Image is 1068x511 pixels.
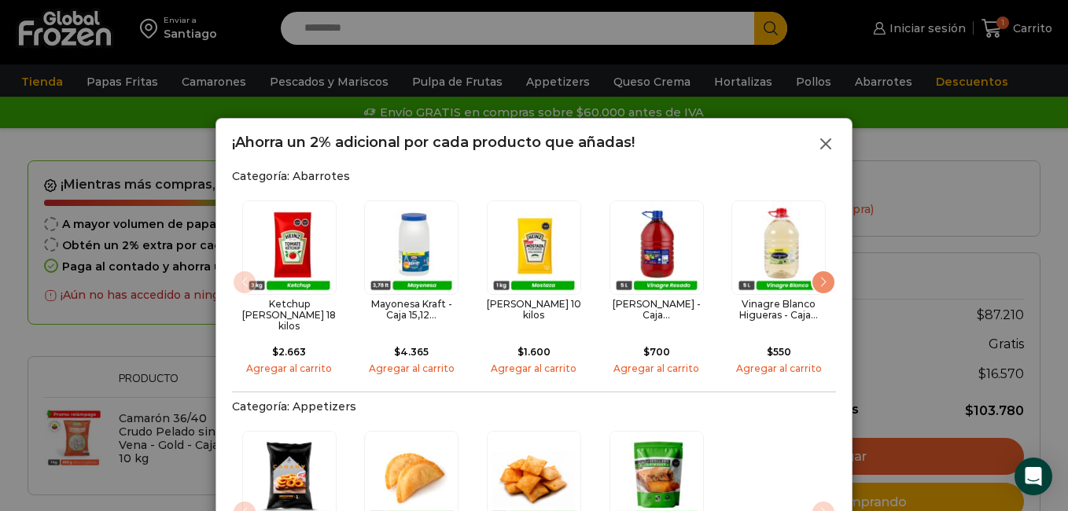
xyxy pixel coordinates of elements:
[482,363,586,374] a: Agregar al carrito
[811,270,836,295] div: Next slide
[767,346,773,358] span: $
[272,346,278,358] span: $
[232,134,635,152] h2: ¡Ahorra un 2% adicional por cada producto que añadas!
[643,346,670,358] bdi: 700
[232,170,836,183] h2: Categoría: Abarrotes
[605,363,709,374] a: Agregar al carrito
[643,346,650,358] span: $
[360,363,464,374] a: Agregar al carrito
[605,299,709,322] h2: [PERSON_NAME] - Caja...
[517,346,524,358] span: $
[232,191,347,384] div: 1 / 15
[727,363,830,374] a: Agregar al carrito
[360,299,464,322] h2: Mayonesa Kraft - Caja 15,12...
[272,346,306,358] bdi: 2.663
[232,400,836,414] h2: Categoría: Appetizers
[517,346,551,358] bdi: 1.600
[477,191,591,384] div: 3 / 15
[394,346,429,358] bdi: 4.365
[721,191,836,384] div: 5 / 15
[1015,458,1052,495] div: Open Intercom Messenger
[727,299,830,322] h2: Vinagre Blanco Higueras - Caja...
[394,346,400,358] span: $
[238,363,341,374] a: Agregar al carrito
[238,299,341,333] h2: Ketchup [PERSON_NAME] 18 kilos
[355,191,470,384] div: 2 / 15
[482,299,586,322] h2: [PERSON_NAME] 10 kilos
[767,346,791,358] bdi: 550
[599,191,714,384] div: 4 / 15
